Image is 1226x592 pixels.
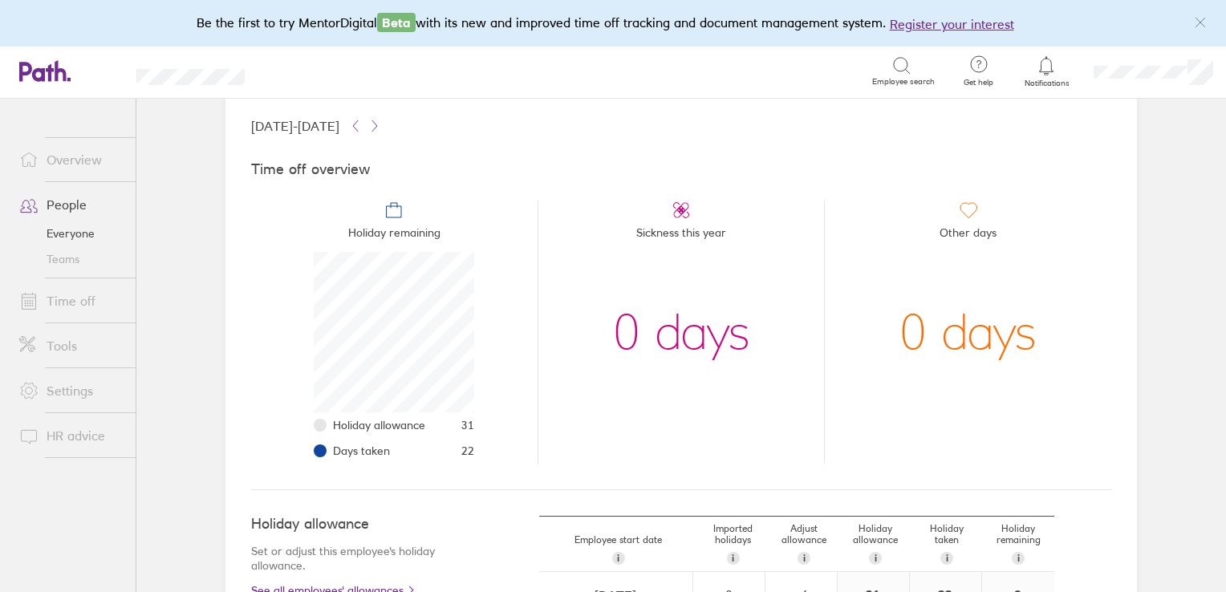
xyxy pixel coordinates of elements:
div: Holiday allowance [840,517,911,571]
div: Be the first to try MentorDigital with its new and improved time off tracking and document manage... [197,13,1030,34]
span: i [732,552,734,565]
div: Holiday remaining [983,517,1054,571]
div: 0 days [899,252,1037,412]
a: Time off [6,285,136,317]
p: Set or adjust this employee's holiday allowance. [251,544,475,573]
span: i [1017,552,1020,565]
button: Register your interest [890,14,1014,34]
span: [DATE] - [DATE] [251,119,339,133]
a: Overview [6,144,136,176]
span: Employee search [872,77,935,87]
span: Sickness this year [636,220,726,252]
a: Notifications [1021,55,1073,88]
span: i [875,552,877,565]
span: Holiday remaining [348,220,440,252]
span: i [946,552,948,565]
span: 22 [461,444,474,457]
div: Search [288,63,329,78]
div: 0 days [613,252,750,412]
span: Holiday allowance [333,419,425,432]
a: Tools [6,330,136,362]
h4: Holiday allowance [251,516,475,533]
span: Days taken [333,444,390,457]
div: Imported holidays [697,517,769,571]
span: Notifications [1021,79,1073,88]
span: Other days [940,220,997,252]
div: Employee start date [539,528,697,571]
h4: Time off overview [251,161,1111,178]
a: Settings [6,375,136,407]
div: Adjust allowance [769,517,840,571]
a: HR advice [6,420,136,452]
div: Holiday taken [911,517,983,571]
span: i [617,552,619,565]
a: Teams [6,246,136,272]
a: Everyone [6,221,136,246]
a: People [6,189,136,221]
span: Get help [952,78,1005,87]
span: Beta [377,13,416,32]
span: 31 [461,419,474,432]
span: i [803,552,806,565]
